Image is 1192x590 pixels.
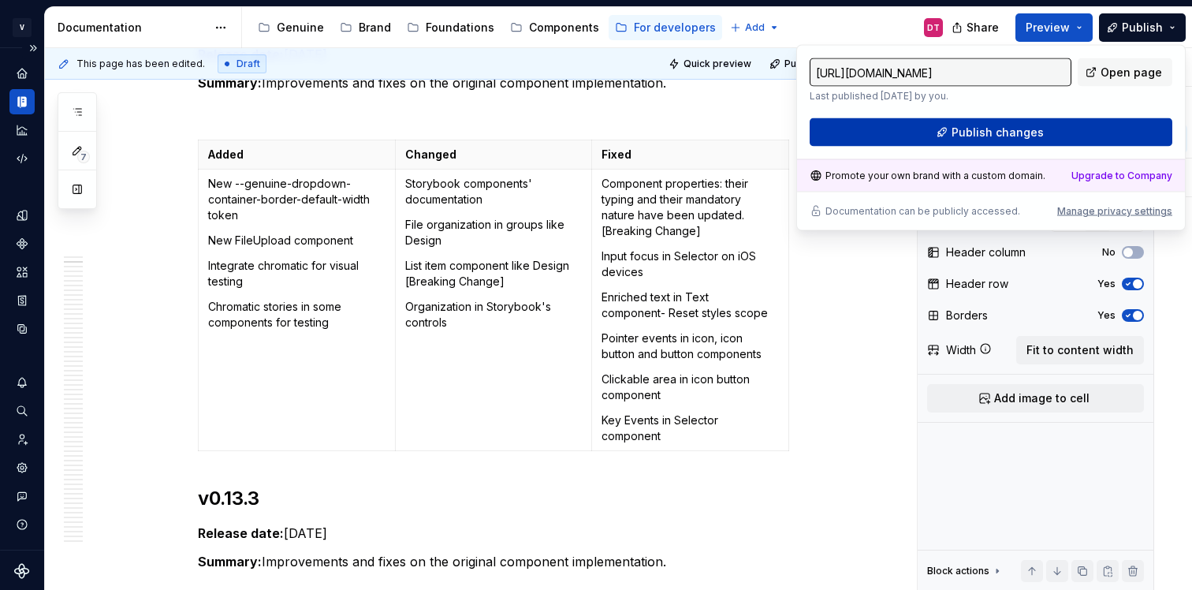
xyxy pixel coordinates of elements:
p: Clickable area in icon button component [602,372,779,403]
p: Organization in Storybook's controls [405,299,583,330]
button: Add image to cell [927,384,1144,413]
div: Genuine [277,20,324,35]
a: Open page [1078,58,1172,87]
a: Assets [9,260,35,285]
button: Manage privacy settings [1057,205,1172,218]
a: Design tokens [9,203,35,228]
div: Header row [946,276,1008,292]
button: Publish changes [765,53,868,75]
div: Page tree [251,12,722,43]
div: Invite team [9,427,35,452]
strong: Release date: [198,525,284,541]
p: Changed [405,147,583,162]
p: Key Events in Selector component [602,413,779,444]
div: Components [529,20,599,35]
span: Share [967,20,999,35]
span: Publish changes [952,125,1044,140]
a: Foundations [400,15,501,40]
p: Documentation can be publicly accessed. [825,205,1020,218]
a: Components [504,15,605,40]
p: Storybook components' documentation [405,176,583,207]
div: Brand [359,20,391,35]
p: Added [208,147,386,162]
div: Header column [946,245,1026,260]
a: Storybook stories [9,288,35,313]
p: New --genuine-dropdown-container-border-default-width token [208,176,386,223]
label: Yes [1097,309,1116,322]
p: Chromatic stories in some components for testing [208,299,386,330]
a: Data sources [9,316,35,342]
div: Home [9,61,35,86]
button: Share [944,13,1009,42]
div: Borders [946,308,988,323]
button: Contact support [9,484,35,509]
a: Code automation [9,146,35,171]
a: Analytics [9,118,35,143]
div: Components [9,231,35,256]
p: [DATE] [198,524,794,543]
span: This page has been edited. [76,58,205,70]
p: Fixed [602,147,779,162]
a: Genuine [251,15,330,40]
button: Notifications [9,370,35,395]
span: Publish changes [784,58,861,70]
button: Expand sidebar [22,37,44,59]
button: Fit to content width [1016,336,1144,364]
p: New FileUpload component [208,233,386,248]
div: Width [946,342,976,358]
p: Integrate chromatic for visual testing [208,258,386,289]
span: Draft [237,58,260,70]
button: Quick preview [664,53,758,75]
button: Preview [1015,13,1093,42]
svg: Supernova Logo [14,563,30,579]
strong: Summary: [198,75,262,91]
label: Yes [1097,278,1116,290]
div: For developers [634,20,716,35]
p: List item component like Design [Breaking Change] [405,258,583,289]
h2: v0.13.3 [198,486,794,511]
button: V [3,10,41,44]
button: Search ⌘K [9,398,35,424]
p: Improvements and fixes on the original component implementation. [198,73,794,92]
p: Pointer events in icon, icon button and button components [602,330,779,362]
a: Documentation [9,89,35,114]
span: Fit to content width [1026,342,1134,358]
div: Block actions [927,560,1004,582]
span: Publish [1122,20,1163,35]
span: Add image to cell [994,390,1090,406]
div: V [13,18,32,37]
p: File organization in groups like Design [405,217,583,248]
div: Block actions [927,565,989,577]
a: Brand [333,15,397,40]
strong: Summary: [198,554,262,569]
span: Open page [1101,65,1162,80]
label: No [1102,246,1116,259]
p: Improvements and fixes on the original component implementation. [198,552,794,571]
span: Preview [1026,20,1070,35]
button: Publish [1099,13,1186,42]
p: Component properties: their typing and their mandatory nature have been updated. [Breaking Change] [602,176,779,239]
p: Last published [DATE] by you. [810,90,1071,103]
a: Upgrade to Company [1071,170,1172,182]
div: Promote your own brand with a custom domain. [810,170,1045,182]
button: Add [725,17,784,39]
a: For developers [609,15,722,40]
span: Quick preview [684,58,751,70]
div: Documentation [58,20,207,35]
p: Enriched text in Text component- Reset styles scope [602,289,779,321]
a: Settings [9,455,35,480]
